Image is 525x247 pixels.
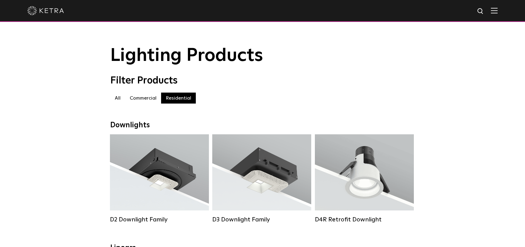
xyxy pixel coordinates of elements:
[477,8,484,15] img: search icon
[125,93,161,104] label: Commercial
[110,121,415,130] div: Downlights
[110,216,209,223] div: D2 Downlight Family
[212,216,311,223] div: D3 Downlight Family
[110,134,209,223] a: D2 Downlight Family Lumen Output:1200Colors:White / Black / Gloss Black / Silver / Bronze / Silve...
[110,75,415,86] div: Filter Products
[315,216,414,223] div: D4R Retrofit Downlight
[110,93,125,104] label: All
[110,47,263,65] span: Lighting Products
[161,93,196,104] label: Residential
[491,8,498,13] img: Hamburger%20Nav.svg
[27,6,64,15] img: ketra-logo-2019-white
[315,134,414,223] a: D4R Retrofit Downlight Lumen Output:800Colors:White / BlackBeam Angles:15° / 25° / 40° / 60°Watta...
[212,134,311,223] a: D3 Downlight Family Lumen Output:700 / 900 / 1100Colors:White / Black / Silver / Bronze / Paintab...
